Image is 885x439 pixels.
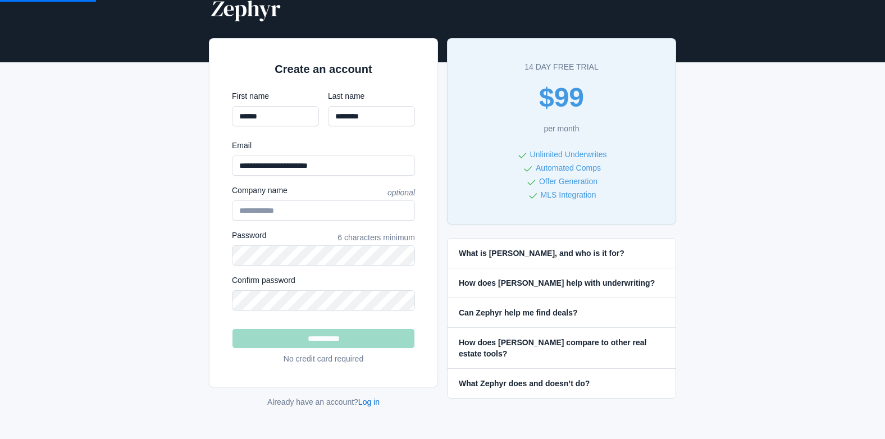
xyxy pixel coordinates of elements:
h4: How does [PERSON_NAME] help with underwriting? [459,277,655,289]
label: Confirm password [232,275,415,286]
div: $99 [470,81,653,114]
div: 14 day free trial [470,61,653,72]
h4: What Zephyr does and doesn’t do? [459,378,590,389]
i: optional [387,188,415,197]
label: Password [232,230,266,241]
span: 6 characters minimum [337,232,415,243]
label: Last name [328,90,415,102]
h2: Create an account [232,61,415,77]
a: Log in [358,397,380,406]
p: No credit card required [232,353,415,364]
div: Already have an account? [209,396,438,408]
li: Unlimited Underwrites [470,148,653,161]
h4: Can Zephyr help me find deals? [459,307,578,318]
h4: How does [PERSON_NAME] compare to other real estate tools? [459,337,664,359]
li: MLS Integration [470,188,653,202]
label: Email [232,140,415,151]
li: Offer Generation [470,175,653,188]
label: Company name [232,185,288,196]
p: per month [470,123,653,134]
h4: What is [PERSON_NAME], and who is it for? [459,248,624,259]
label: First name [232,90,319,102]
li: Automated Comps [470,161,653,175]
